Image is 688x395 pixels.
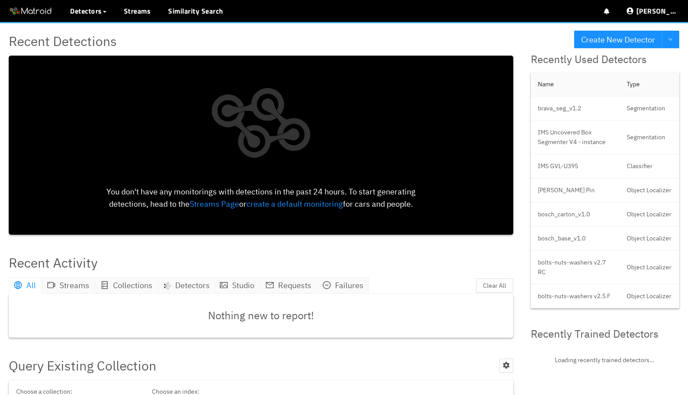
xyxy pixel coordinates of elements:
span: Detectors [70,6,102,16]
span: picture [220,281,228,289]
a: Streams Page [190,199,239,209]
td: [PERSON_NAME] Pin [531,178,620,202]
span: database [101,281,109,289]
span: Detectors [175,279,210,292]
td: Object Localizer [620,202,679,226]
span: or [239,199,247,209]
span: global [14,281,22,289]
button: down [662,31,679,48]
th: Type [620,72,679,96]
td: Object Localizer [620,178,679,202]
span: Query Existing Collection [9,355,156,376]
td: Object Localizer [620,226,679,250]
td: Segmentation [620,120,679,154]
span: All [26,280,36,290]
a: Similarity Search [168,6,223,16]
span: Recent Detections [9,31,117,51]
td: bosch_carton_v1.0 [531,202,620,226]
td: IMS Uncovered Box Segmenter V4 - instance [531,120,620,154]
span: minus-circle [323,281,331,289]
span: Studio [232,280,254,290]
td: bolts-nuts-washers v2.7 RC [531,250,620,284]
span: Requests [278,280,311,290]
td: bosch_base_v1.0 [531,226,620,250]
td: Object Localizer [620,284,679,308]
span: Clear All [483,281,506,290]
td: Object Localizer [620,250,679,284]
img: Matroid logo [9,5,53,18]
span: down [668,37,673,42]
div: Recently Used Detectors [531,51,679,68]
div: Nothing new to report! [9,294,513,338]
img: logo_only_white.png [202,62,320,186]
th: Name [531,72,620,96]
span: You don't have any monitorings with detections in the past 24 hours. To start generating detectio... [106,187,416,209]
div: Recent Activity [9,252,98,273]
span: Streams [60,280,89,290]
a: Streams [124,6,151,16]
button: Create New Detector [574,31,662,48]
span: Create New Detector [581,33,655,46]
td: Segmentation [620,96,679,120]
a: create a default monitoring [247,199,343,209]
span: video-camera [47,281,55,289]
td: brava_seg_v1.2 [531,96,620,120]
div: Recently Trained Detectors [531,326,679,342]
span: mail [266,281,274,289]
span: Collections [113,280,152,290]
span: Failures [335,280,363,290]
button: Clear All [476,279,513,293]
div: Loading recently trained detectors... [531,346,679,374]
td: IMS GVL-U395 [531,154,620,178]
td: Classifier [620,154,679,178]
span: for cars and people. [343,199,413,209]
td: bolts-nuts-washers v2.5 F [531,284,620,308]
